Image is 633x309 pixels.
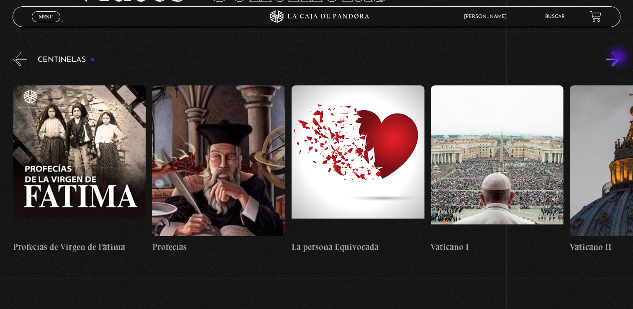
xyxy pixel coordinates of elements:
a: La persona Equivocada [292,72,425,267]
button: Previous [13,51,27,66]
a: Profecías de Virgen de Fátima [13,72,146,267]
span: [PERSON_NAME] [460,14,515,19]
h4: La persona Equivocada [292,240,425,254]
a: Vaticano I [431,72,564,267]
span: Cerrar [36,21,56,27]
h4: Profecías de Virgen de Fátima [13,240,146,254]
span: Menu [39,14,53,19]
button: Next [606,51,620,66]
h3: Centinelas [38,56,95,64]
a: Profecías [152,72,285,267]
a: View your shopping cart [590,11,601,22]
h4: Profecías [152,240,285,254]
h4: Vaticano I [431,240,564,254]
a: Buscar [545,14,565,19]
